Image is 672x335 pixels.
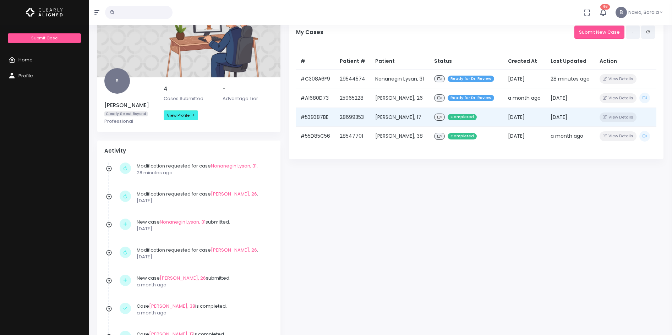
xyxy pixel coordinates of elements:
[546,53,596,70] th: Last Updated
[160,275,206,281] a: [PERSON_NAME], 26
[137,253,270,260] p: [DATE]
[223,95,273,102] p: Advantage Tier
[296,53,336,70] th: #
[296,127,336,146] td: #55D85C56
[296,69,336,88] td: #C308A6F9
[335,127,371,146] td: 28547701
[137,169,270,176] p: 28 minutes ago
[104,102,155,109] h5: [PERSON_NAME]
[164,95,214,102] p: Cases Submitted
[448,114,477,121] span: Completed
[448,133,477,140] span: Completed
[104,111,148,117] span: Clearly Select Beyond
[137,303,270,317] div: Case is completed.
[335,69,371,88] td: 29544574
[600,112,636,122] button: View Details
[546,88,596,108] td: [DATE]
[137,247,270,260] div: Modification requested for case .
[137,197,270,204] p: [DATE]
[546,69,596,88] td: 28 minutes ago
[616,7,627,18] span: B
[371,53,430,70] th: Patient
[600,4,610,10] span: 46
[600,131,636,141] button: View Details
[211,163,257,169] a: Nonanegin Lysan, 31
[296,88,336,108] td: #A1680D73
[504,53,546,70] th: Created At
[595,53,656,70] th: Action
[371,88,430,108] td: [PERSON_NAME], 26
[137,281,270,289] p: a month ago
[448,76,494,82] span: Ready for Dr. Review
[137,275,270,289] div: New case submitted.
[504,108,546,127] td: [DATE]
[600,74,636,84] button: View Details
[211,247,257,253] a: [PERSON_NAME], 26
[137,163,270,176] div: Modification requested for case .
[211,191,257,197] a: [PERSON_NAME], 26
[335,108,371,127] td: 28699353
[600,93,636,103] button: View Details
[371,127,430,146] td: [PERSON_NAME], 38
[18,72,33,79] span: Profile
[628,9,659,16] span: Navid, Bardia
[31,35,58,41] span: Submit Case
[26,5,63,20] img: Logo Horizontal
[371,108,430,127] td: [PERSON_NAME], 17
[430,53,504,70] th: Status
[504,88,546,108] td: a month ago
[504,69,546,88] td: [DATE]
[137,191,270,204] div: Modification requested for case .
[137,219,270,232] div: New case submitted.
[574,26,624,39] a: Submit New Case
[296,108,336,127] td: #539387BE
[335,53,371,70] th: Patient #
[546,127,596,146] td: a month ago
[504,127,546,146] td: [DATE]
[371,69,430,88] td: Nonanegin Lysan, 31
[546,108,596,127] td: [DATE]
[448,95,494,101] span: Ready for Dr. Review
[164,86,214,92] h5: 4
[149,303,195,309] a: [PERSON_NAME], 38
[223,86,273,92] h5: -
[8,33,81,43] a: Submit Case
[104,118,155,125] p: Professional
[18,56,33,63] span: Home
[160,219,206,225] a: Nonanegin Lysan, 31
[335,88,371,108] td: 25965228
[104,68,130,94] span: B
[104,148,273,154] h4: Activity
[296,29,574,35] h5: My Cases
[164,110,198,120] a: View Profile
[137,309,270,317] p: a month ago
[137,225,270,232] p: [DATE]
